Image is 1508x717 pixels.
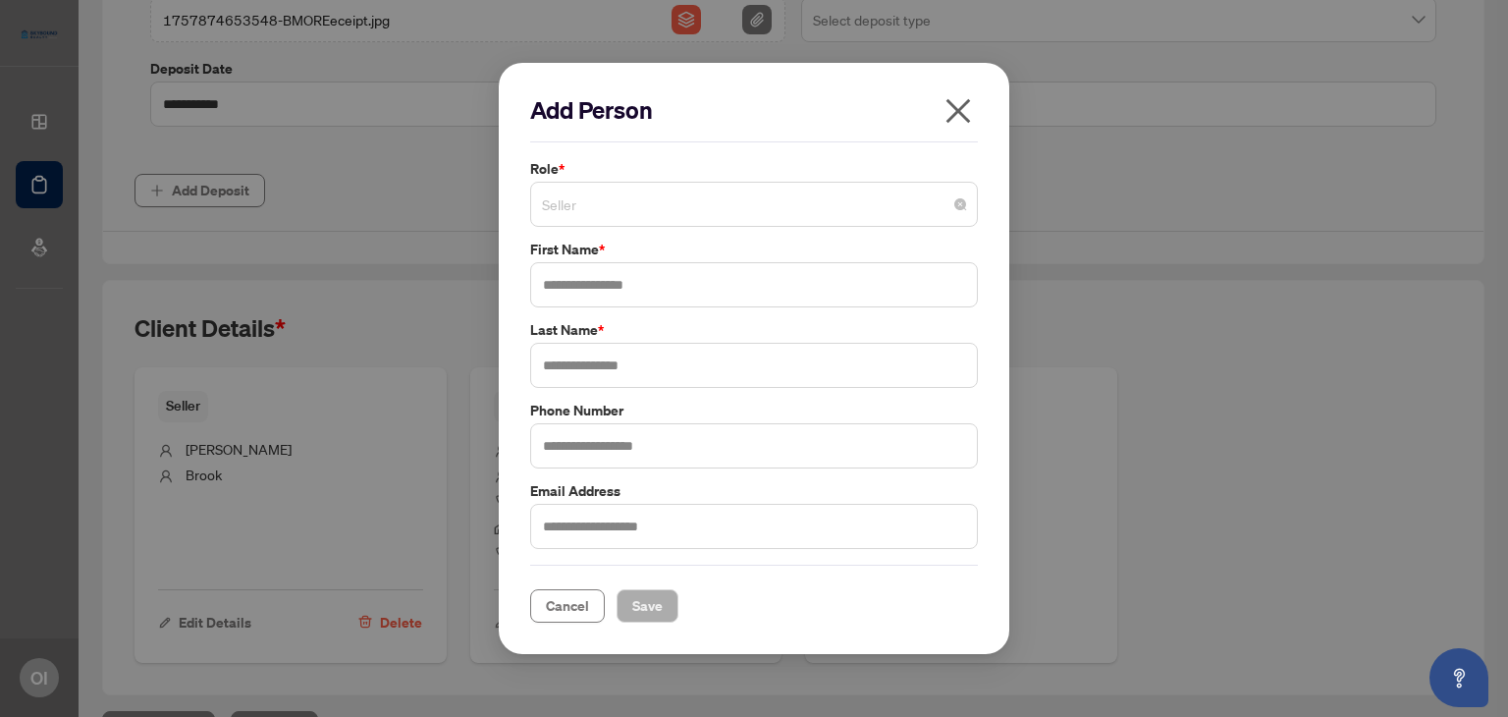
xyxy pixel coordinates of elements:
label: First Name [530,239,978,260]
button: Cancel [530,589,605,623]
span: Seller [542,186,966,223]
label: Role [530,158,978,180]
label: Email Address [530,480,978,502]
h2: Add Person [530,94,978,126]
button: Open asap [1429,648,1488,707]
label: Last Name [530,319,978,341]
button: Save [617,589,678,623]
span: close [942,95,974,127]
label: Phone Number [530,400,978,421]
span: close-circle [954,198,966,210]
span: Cancel [546,590,589,622]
